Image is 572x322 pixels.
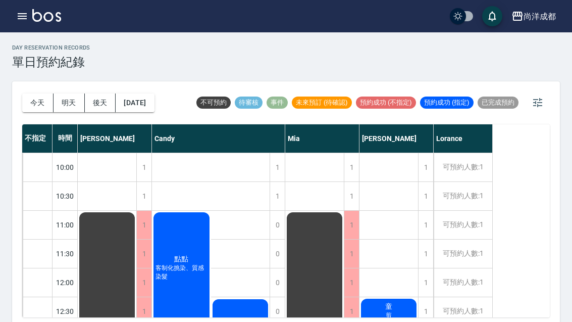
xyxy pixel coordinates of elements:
span: 客制化挑染、質感染髮 [153,264,210,281]
div: 1 [136,211,151,239]
span: 待審核 [235,98,263,107]
div: 可預約人數:1 [434,153,492,181]
div: 1 [418,153,433,181]
div: 1 [418,268,433,297]
div: 1 [344,153,359,181]
div: 可預約人數:1 [434,240,492,268]
button: 明天 [54,94,85,112]
div: 1 [344,211,359,239]
div: 10:30 [53,181,78,210]
div: 1 [136,182,151,210]
div: 時間 [53,124,78,153]
button: 後天 [85,94,116,112]
div: 可預約人數:1 [434,211,492,239]
h3: 單日預約紀錄 [12,55,90,69]
div: 12:00 [53,268,78,297]
span: 已完成預約 [478,98,518,107]
div: 0 [270,268,285,297]
div: 1 [418,211,433,239]
div: 1 [136,240,151,268]
div: 1 [270,153,285,181]
button: 今天 [22,94,54,112]
img: Logo [32,9,61,22]
button: 尚洋成都 [507,6,560,27]
span: 預約成功 (指定) [420,98,474,107]
div: 1 [270,182,285,210]
button: save [482,6,502,26]
div: 1 [344,240,359,268]
div: 1 [344,268,359,297]
span: 預約成功 (不指定) [356,98,416,107]
div: Lorance [434,124,493,153]
div: 1 [136,153,151,181]
div: 1 [418,240,433,268]
span: 事件 [267,98,288,107]
div: [PERSON_NAME] [78,124,152,153]
span: 點點 [172,255,190,264]
div: Mia [285,124,359,153]
button: [DATE] [116,94,154,112]
div: 0 [270,240,285,268]
span: 未來預訂 (待確認) [292,98,352,107]
div: Candy [152,124,285,153]
div: 0 [270,211,285,239]
div: 不指定 [22,124,53,153]
div: 11:30 [53,239,78,268]
div: [PERSON_NAME] [359,124,434,153]
div: 可預約人數:1 [434,182,492,210]
div: 可預約人數:1 [434,268,492,297]
span: 童 [383,302,394,311]
h2: day Reservation records [12,44,90,51]
span: 剪 [384,311,394,320]
span: 不可預約 [196,98,231,107]
div: 11:00 [53,210,78,239]
div: 1 [344,182,359,210]
div: 尚洋成都 [524,10,556,23]
div: 10:00 [53,153,78,181]
div: 1 [418,182,433,210]
div: 1 [136,268,151,297]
